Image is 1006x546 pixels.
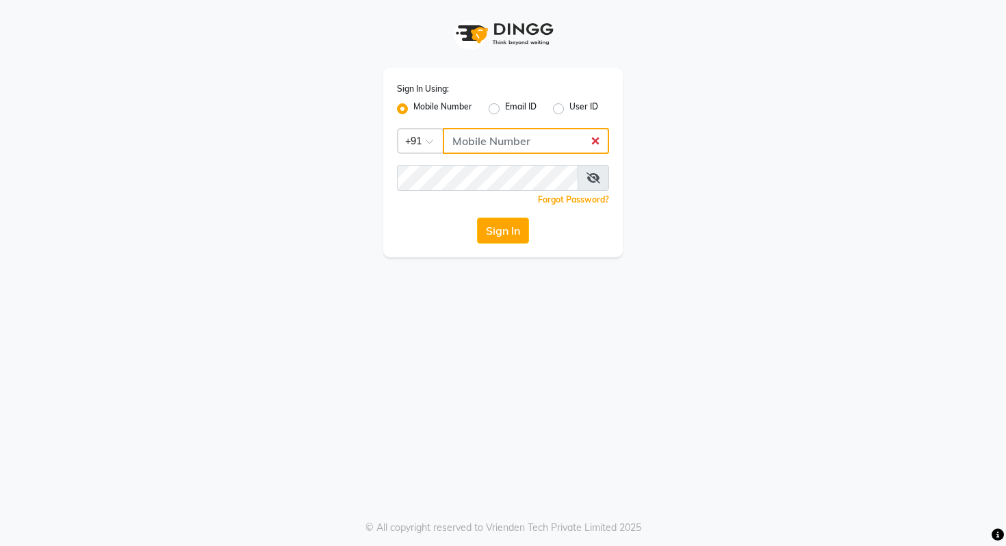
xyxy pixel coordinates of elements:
label: Mobile Number [413,101,472,117]
a: Forgot Password? [538,194,609,205]
img: logo1.svg [448,14,558,54]
label: Sign In Using: [397,83,449,95]
label: Email ID [505,101,537,117]
input: Username [443,128,609,154]
input: Username [397,165,578,191]
label: User ID [569,101,598,117]
button: Sign In [477,218,529,244]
